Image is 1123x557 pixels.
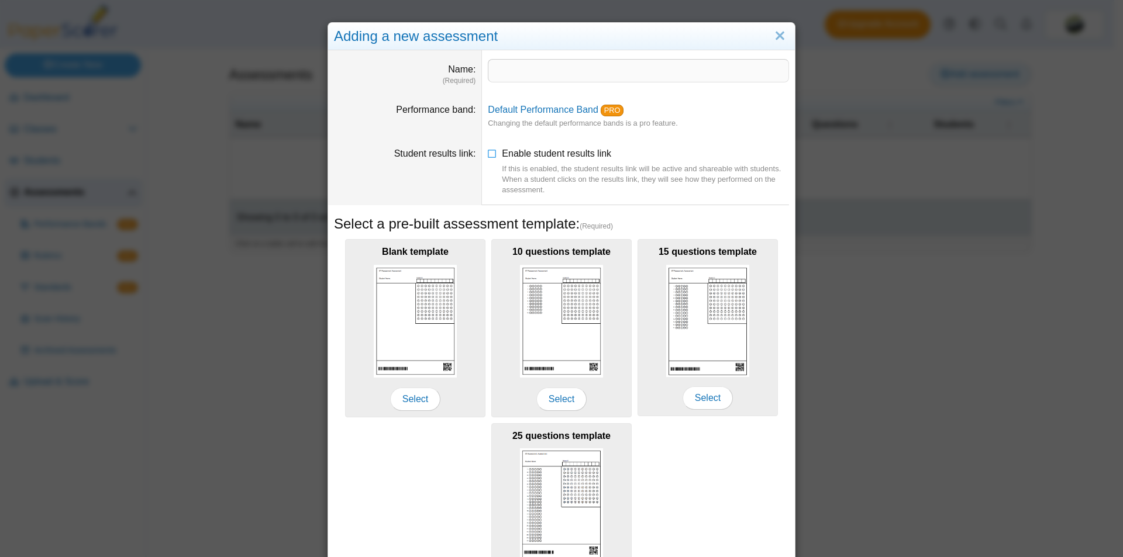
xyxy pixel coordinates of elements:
span: Select [683,386,733,410]
dfn: (Required) [334,76,476,86]
b: 25 questions template [512,431,611,441]
span: Select [536,388,587,411]
a: Default Performance Band [488,105,598,115]
img: scan_sheet_10_questions.png [520,265,603,378]
span: Enable student results link [502,148,789,196]
b: 10 questions template [512,247,611,257]
a: Close [771,26,789,46]
small: Changing the default performance bands is a pro feature. [488,119,677,127]
b: Blank template [382,247,449,257]
div: If this is enabled, the student results link will be active and shareable with students. When a s... [502,164,789,196]
span: (Required) [580,222,613,231]
span: Select [390,388,440,411]
label: Student results link [394,148,476,158]
label: Performance band [396,105,476,115]
a: PRO [601,105,623,116]
label: Name [448,64,476,74]
div: Adding a new assessment [328,23,795,50]
b: 15 questions template [659,247,757,257]
img: scan_sheet_15_questions.png [666,265,749,377]
img: scan_sheet_blank.png [374,265,457,378]
h5: Select a pre-built assessment template: [334,214,789,234]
